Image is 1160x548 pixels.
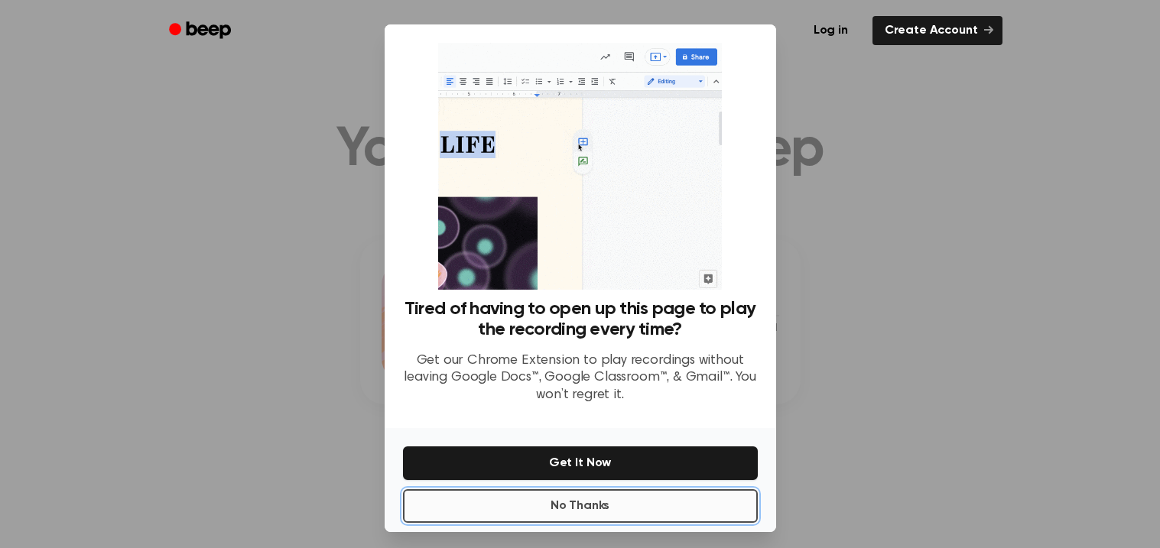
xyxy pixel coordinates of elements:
[403,446,758,480] button: Get It Now
[403,489,758,523] button: No Thanks
[798,13,863,48] a: Log in
[403,352,758,404] p: Get our Chrome Extension to play recordings without leaving Google Docs™, Google Classroom™, & Gm...
[872,16,1002,45] a: Create Account
[158,16,245,46] a: Beep
[403,299,758,340] h3: Tired of having to open up this page to play the recording every time?
[438,43,722,290] img: Beep extension in action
